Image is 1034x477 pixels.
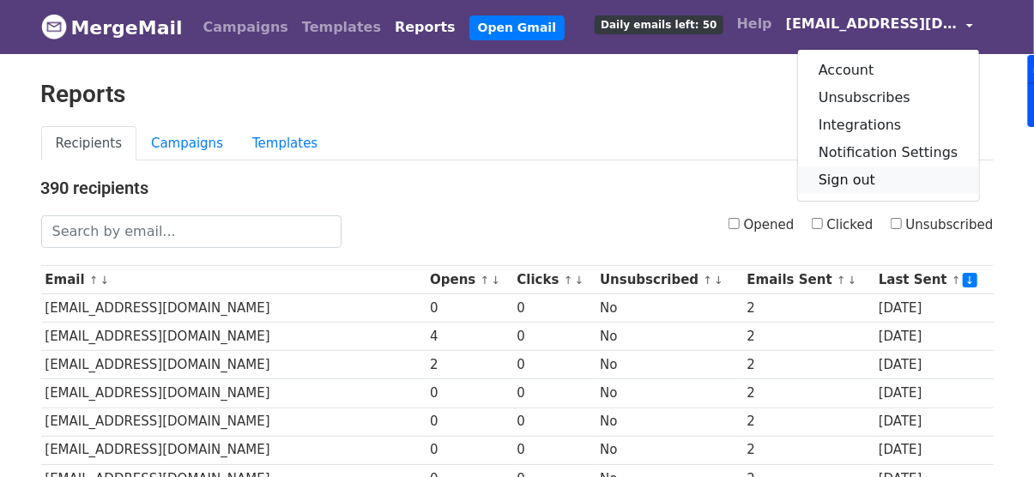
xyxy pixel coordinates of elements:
a: ↑ [704,274,713,287]
th: Unsubscribed [596,266,742,294]
td: [EMAIL_ADDRESS][DOMAIN_NAME] [41,436,426,464]
td: No [596,436,742,464]
td: [DATE] [874,379,993,408]
th: Last Sent [874,266,993,294]
a: ↑ [481,274,490,287]
a: [EMAIL_ADDRESS][DOMAIN_NAME] [779,7,980,47]
td: 4 [426,323,512,351]
td: 0 [513,408,596,436]
td: 0 [426,436,512,464]
td: 0 [513,379,596,408]
a: Campaigns [197,10,295,45]
td: 2 [743,408,874,436]
a: Help [730,7,779,41]
input: Search by email... [41,215,342,248]
input: Unsubscribed [891,218,902,229]
label: Clicked [812,215,874,235]
a: Templates [238,126,332,161]
a: Daily emails left: 50 [588,7,729,41]
td: [EMAIL_ADDRESS][DOMAIN_NAME] [41,323,426,351]
td: 2 [743,436,874,464]
a: ↑ [952,274,961,287]
a: ↓ [100,274,110,287]
td: 0 [426,379,512,408]
td: [DATE] [874,351,993,379]
a: Templates [295,10,388,45]
td: 0 [513,323,596,351]
td: 0 [426,294,512,323]
td: 0 [513,351,596,379]
a: ↑ [564,274,573,287]
td: [EMAIL_ADDRESS][DOMAIN_NAME] [41,408,426,436]
label: Opened [729,215,795,235]
a: ↓ [575,274,584,287]
td: 2 [426,351,512,379]
a: Reports [388,10,463,45]
td: 0 [513,436,596,464]
a: ↓ [491,274,500,287]
td: No [596,294,742,323]
a: MergeMail [41,9,183,45]
td: [EMAIL_ADDRESS][DOMAIN_NAME] [41,294,426,323]
td: No [596,379,742,408]
a: Recipients [41,126,137,161]
td: [EMAIL_ADDRESS][DOMAIN_NAME] [41,351,426,379]
a: ↑ [89,274,99,287]
a: Unsubscribes [798,84,979,112]
label: Unsubscribed [891,215,994,235]
td: [DATE] [874,408,993,436]
span: Daily emails left: 50 [595,15,723,34]
a: ↓ [848,274,857,287]
img: MergeMail logo [41,14,67,39]
a: Sign out [798,166,979,194]
th: Opens [426,266,512,294]
a: ↓ [714,274,723,287]
td: No [596,323,742,351]
td: 2 [743,323,874,351]
input: Opened [729,218,740,229]
iframe: Chat Widget [948,395,1034,477]
th: Emails Sent [743,266,874,294]
td: 0 [513,294,596,323]
td: 0 [426,408,512,436]
td: No [596,351,742,379]
td: [DATE] [874,294,993,323]
a: Notification Settings [798,139,979,166]
a: ↓ [963,273,977,287]
td: 2 [743,294,874,323]
a: Campaigns [136,126,238,161]
span: [EMAIL_ADDRESS][DOMAIN_NAME] [786,14,958,34]
th: Email [41,266,426,294]
h2: Reports [41,80,994,109]
th: Clicks [513,266,596,294]
td: [EMAIL_ADDRESS][DOMAIN_NAME] [41,379,426,408]
div: [EMAIL_ADDRESS][DOMAIN_NAME] [797,49,980,202]
td: 2 [743,379,874,408]
a: Integrations [798,112,979,139]
h4: 390 recipients [41,178,994,198]
td: [DATE] [874,436,993,464]
td: No [596,408,742,436]
td: [DATE] [874,323,993,351]
a: Open Gmail [469,15,565,40]
input: Clicked [812,218,823,229]
td: 2 [743,351,874,379]
a: ↑ [837,274,846,287]
a: Account [798,57,979,84]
